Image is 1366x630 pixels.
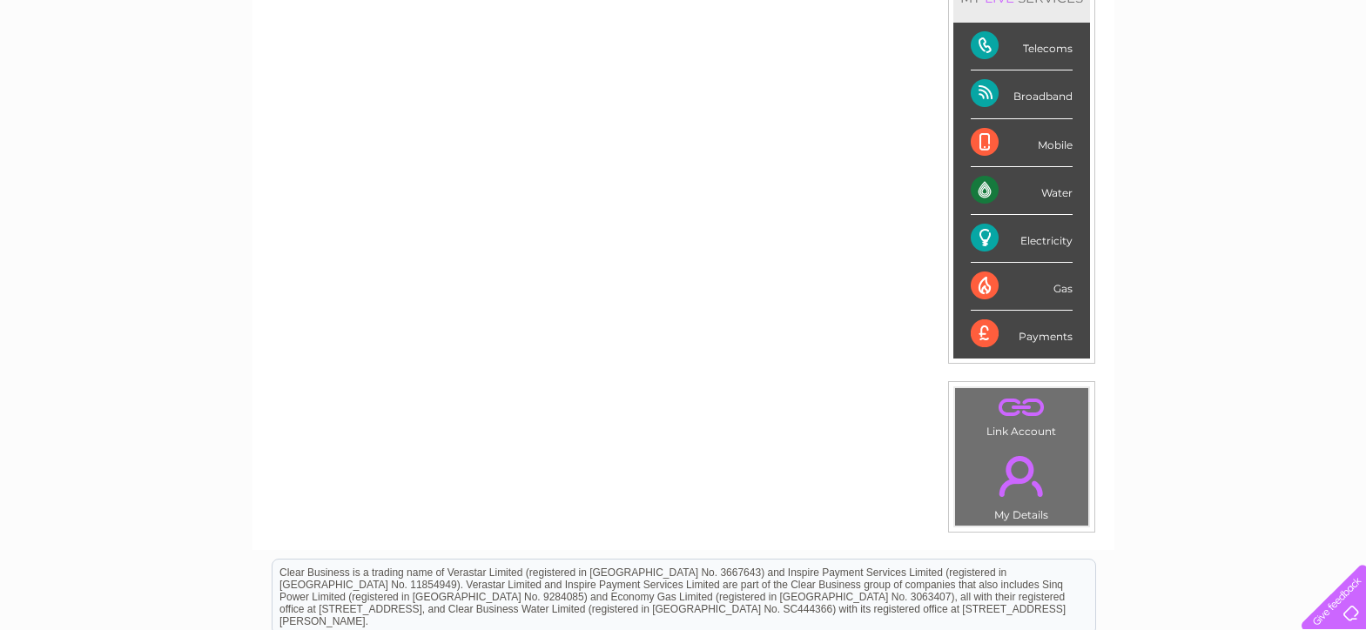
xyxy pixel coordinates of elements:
td: My Details [954,441,1089,526]
a: Telecoms [1152,74,1204,87]
div: Gas [971,263,1073,311]
a: . [959,392,1084,423]
div: Water [971,167,1073,215]
div: Electricity [971,215,1073,263]
img: logo.png [48,45,137,98]
a: Energy [1103,74,1141,87]
a: Log out [1309,74,1349,87]
a: Blog [1215,74,1240,87]
div: Payments [971,311,1073,358]
div: Telecoms [971,23,1073,70]
a: 0333 014 3131 [1038,9,1158,30]
div: Mobile [971,119,1073,167]
div: Broadband [971,70,1073,118]
td: Link Account [954,387,1089,442]
a: . [959,446,1084,506]
a: Water [1060,74,1093,87]
div: Clear Business is a trading name of Verastar Limited (registered in [GEOGRAPHIC_DATA] No. 3667643... [273,10,1095,84]
a: Contact [1250,74,1293,87]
